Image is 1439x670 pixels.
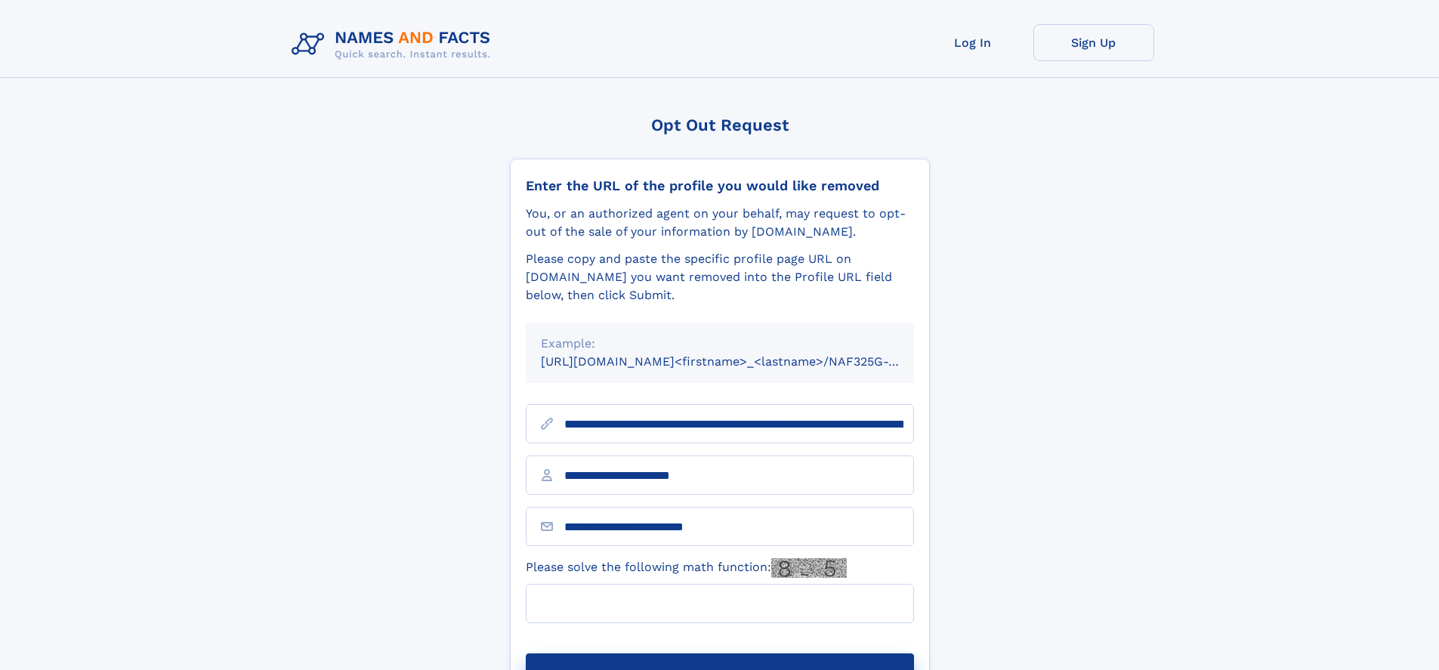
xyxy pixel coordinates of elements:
div: You, or an authorized agent on your behalf, may request to opt-out of the sale of your informatio... [526,205,914,241]
a: Sign Up [1033,24,1154,61]
small: [URL][DOMAIN_NAME]<firstname>_<lastname>/NAF325G-xxxxxxxx [541,354,943,369]
img: Logo Names and Facts [286,24,503,65]
label: Please solve the following math function: [526,558,847,578]
div: Opt Out Request [510,116,930,134]
div: Please copy and paste the specific profile page URL on [DOMAIN_NAME] you want removed into the Pr... [526,250,914,304]
div: Enter the URL of the profile you would like removed [526,178,914,194]
div: Example: [541,335,899,353]
a: Log In [912,24,1033,61]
